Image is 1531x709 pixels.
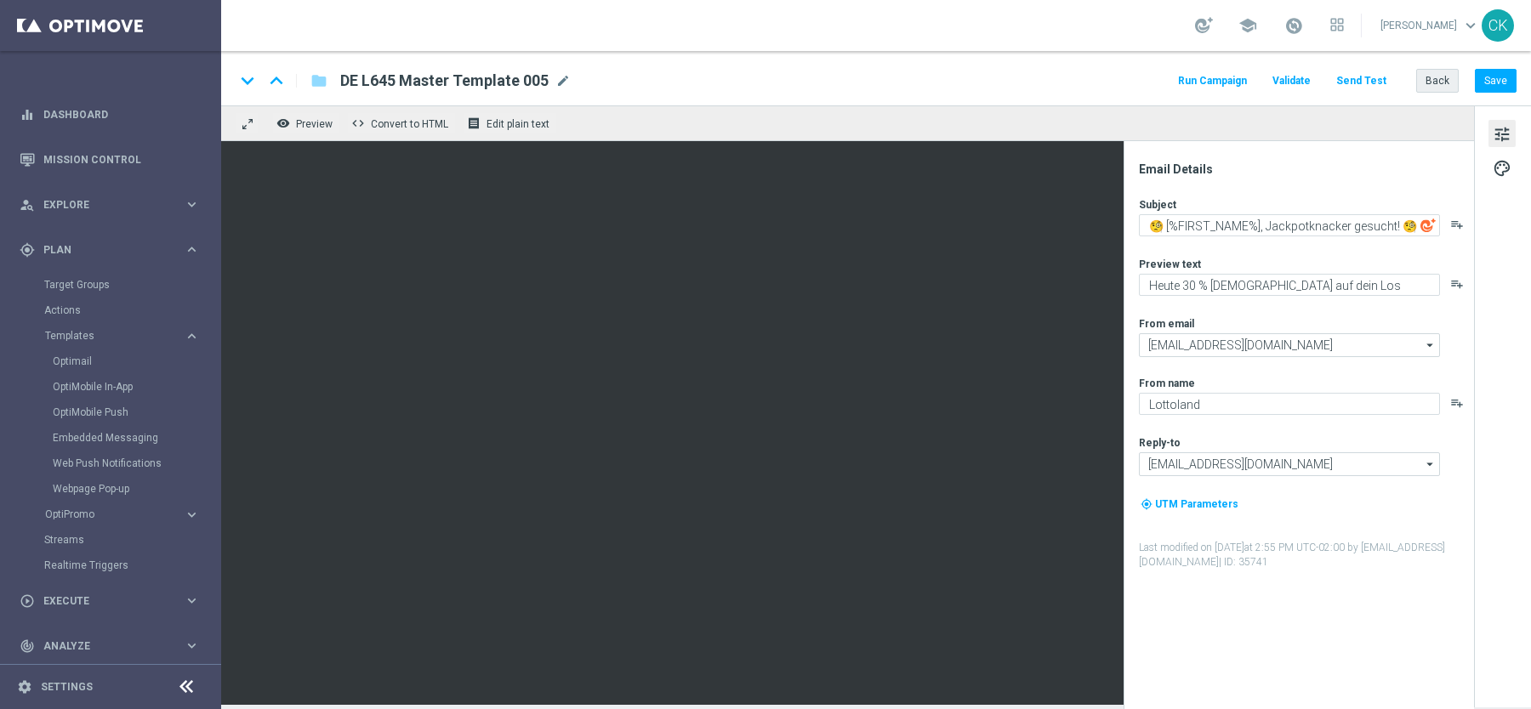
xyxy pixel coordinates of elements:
[1461,16,1480,35] span: keyboard_arrow_down
[43,596,184,606] span: Execute
[1139,198,1176,212] label: Subject
[1488,120,1516,147] button: tune
[184,241,200,258] i: keyboard_arrow_right
[44,502,219,527] div: OptiPromo
[487,118,549,130] span: Edit plain text
[44,559,177,572] a: Realtime Triggers
[467,116,481,130] i: receipt
[44,278,177,292] a: Target Groups
[20,593,184,609] div: Execute
[43,200,184,210] span: Explore
[1139,317,1194,331] label: From email
[184,196,200,213] i: keyboard_arrow_right
[1139,541,1472,570] label: Last modified on [DATE] at 2:55 PM UTC-02:00 by [EMAIL_ADDRESS][DOMAIN_NAME]
[1139,452,1440,476] input: Select
[555,73,571,88] span: mode_edit
[371,118,448,130] span: Convert to HTML
[309,67,329,94] button: folder
[1139,258,1201,271] label: Preview text
[264,68,289,94] i: keyboard_arrow_up
[351,116,365,130] span: code
[53,380,177,394] a: OptiMobile In-App
[17,679,32,695] i: settings
[53,425,219,451] div: Embedded Messaging
[1238,16,1257,35] span: school
[43,92,200,137] a: Dashboard
[44,508,201,521] button: OptiPromo keyboard_arrow_right
[20,593,35,609] i: play_circle_outline
[53,457,177,470] a: Web Push Notifications
[347,112,456,134] button: code Convert to HTML
[1139,162,1472,177] div: Email Details
[53,349,219,374] div: Optimail
[19,198,201,212] button: person_search Explore keyboard_arrow_right
[1139,495,1240,513] button: my_location UTM Parameters
[53,400,219,425] div: OptiMobile Push
[20,638,184,654] div: Analyze
[53,406,177,419] a: OptiMobile Push
[20,137,200,182] div: Mission Control
[1488,154,1516,181] button: palette
[19,639,201,653] button: track_changes Analyze keyboard_arrow_right
[43,641,184,651] span: Analyze
[1450,396,1464,410] i: playlist_add
[1270,70,1313,93] button: Validate
[1420,218,1436,233] img: optiGenie.svg
[276,116,290,130] i: remove_red_eye
[20,242,184,258] div: Plan
[41,682,93,692] a: Settings
[1475,69,1517,93] button: Save
[184,328,200,344] i: keyboard_arrow_right
[45,331,167,341] span: Templates
[1141,498,1153,510] i: my_location
[1493,123,1511,145] span: tune
[44,329,201,343] button: Templates keyboard_arrow_right
[44,323,219,502] div: Templates
[1155,498,1238,510] span: UTM Parameters
[1139,333,1440,357] input: Select
[44,533,177,547] a: Streams
[44,527,219,553] div: Streams
[19,594,201,608] button: play_circle_outline Execute keyboard_arrow_right
[1450,218,1464,231] button: playlist_add
[43,137,200,182] a: Mission Control
[1272,75,1311,87] span: Validate
[272,112,340,134] button: remove_red_eye Preview
[296,118,333,130] span: Preview
[53,482,177,496] a: Webpage Pop-up
[44,553,219,578] div: Realtime Triggers
[53,476,219,502] div: Webpage Pop-up
[235,68,260,94] i: keyboard_arrow_down
[53,374,219,400] div: OptiMobile In-App
[53,354,177,368] a: Optimail
[53,451,219,476] div: Web Push Notifications
[20,197,184,213] div: Explore
[1422,334,1439,356] i: arrow_drop_down
[45,509,184,519] div: OptiPromo
[184,593,200,609] i: keyboard_arrow_right
[20,638,35,654] i: track_changes
[45,331,184,341] div: Templates
[1450,277,1464,291] button: playlist_add
[20,242,35,258] i: gps_fixed
[1416,69,1459,93] button: Back
[1175,70,1249,93] button: Run Campaign
[1139,377,1195,390] label: From name
[340,71,549,91] span: DE L645 Master Template 005
[1334,70,1389,93] button: Send Test
[463,112,557,134] button: receipt Edit plain text
[184,507,200,523] i: keyboard_arrow_right
[20,92,200,137] div: Dashboard
[19,153,201,167] button: Mission Control
[20,197,35,213] i: person_search
[45,509,167,519] span: OptiPromo
[19,108,201,122] button: equalizer Dashboard
[1219,556,1268,568] span: | ID: 35741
